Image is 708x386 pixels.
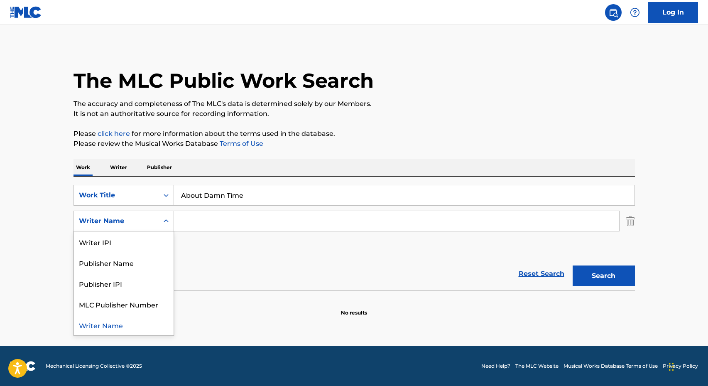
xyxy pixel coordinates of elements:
[74,315,174,335] div: Writer Name
[73,185,635,290] form: Search Form
[605,4,622,21] a: Public Search
[74,252,174,273] div: Publisher Name
[669,354,674,379] div: Drag
[666,346,708,386] iframe: Chat Widget
[630,7,640,17] img: help
[74,294,174,315] div: MLC Publisher Number
[648,2,698,23] a: Log In
[73,68,374,93] h1: The MLC Public Work Search
[46,362,142,370] span: Mechanical Licensing Collective © 2025
[626,211,635,231] img: Delete Criterion
[10,361,36,371] img: logo
[663,362,698,370] a: Privacy Policy
[145,159,174,176] p: Publisher
[341,299,367,317] p: No results
[608,7,618,17] img: search
[74,231,174,252] div: Writer IPI
[218,140,263,148] a: Terms of Use
[73,129,635,139] p: Please for more information about the terms used in the database.
[73,109,635,119] p: It is not an authoritative source for recording information.
[73,159,93,176] p: Work
[481,362,510,370] a: Need Help?
[79,216,154,226] div: Writer Name
[514,265,568,283] a: Reset Search
[108,159,130,176] p: Writer
[73,139,635,149] p: Please review the Musical Works Database
[573,266,635,286] button: Search
[10,6,42,18] img: MLC Logo
[74,273,174,294] div: Publisher IPI
[563,362,658,370] a: Musical Works Database Terms of Use
[515,362,559,370] a: The MLC Website
[627,4,643,21] div: Help
[79,190,154,200] div: Work Title
[98,130,130,138] a: click here
[73,99,635,109] p: The accuracy and completeness of The MLC's data is determined solely by our Members.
